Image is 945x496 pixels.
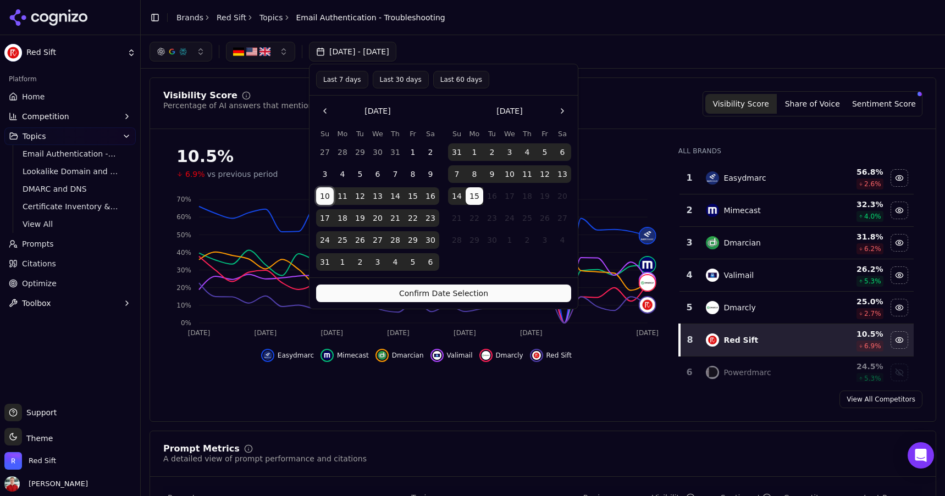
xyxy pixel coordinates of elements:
[23,148,118,159] span: Email Authentication - Top of Funnel
[430,349,473,362] button: Hide valimail data
[181,319,191,327] tspan: 0%
[334,143,351,161] button: Monday, July 28th, 2025
[23,219,118,230] span: View All
[386,187,404,205] button: Thursday, August 14th, 2025, selected
[386,129,404,139] th: Thursday
[351,231,369,249] button: Tuesday, August 26th, 2025, selected
[891,169,908,187] button: Hide easydmarc data
[723,270,754,281] div: Valimail
[640,297,655,313] img: red sift
[217,12,246,23] a: Red Sift
[864,244,881,253] span: 6.2 %
[706,204,719,217] img: mimecast
[448,165,466,183] button: Sunday, September 7th, 2025, selected
[4,108,136,125] button: Competition
[684,366,695,379] div: 6
[296,12,445,23] span: Email Authentication - Troubleshooting
[520,329,543,337] tspan: [DATE]
[375,349,424,362] button: Hide dmarcian data
[705,94,777,114] button: Visibility Score
[261,349,314,362] button: Hide easydmarc data
[777,94,848,114] button: Share of Voice
[22,111,69,122] span: Competition
[176,231,191,239] tspan: 50%
[422,143,439,161] button: Saturday, August 2nd, 2025
[22,434,53,443] span: Theme
[891,202,908,219] button: Hide mimecast data
[176,13,203,22] a: Brands
[422,187,439,205] button: Saturday, August 16th, 2025, selected
[482,351,490,360] img: dmarcly
[4,88,136,105] a: Home
[679,259,914,292] tr: 4valimailValimail26.2%5.3%Hide valimail data
[501,165,518,183] button: Wednesday, September 10th, 2025, selected
[386,231,404,249] button: Thursday, August 28th, 2025, selected
[176,12,445,23] nav: breadcrumb
[640,228,655,243] img: easydmarc
[685,333,695,347] div: 8
[188,329,211,337] tspan: [DATE]
[723,205,760,216] div: Mimecast
[246,46,257,57] img: US
[22,238,54,249] span: Prompts
[386,143,404,161] button: Thursday, July 31st, 2025
[518,129,536,139] th: Thursday
[163,453,367,464] div: A detailed view of prompt performance and citations
[483,143,501,161] button: Tuesday, September 2nd, 2025, selected
[864,277,881,286] span: 5.3 %
[176,302,191,309] tspan: 10%
[891,331,908,349] button: Hide red sift data
[316,165,334,183] button: Sunday, August 3rd, 2025
[679,324,914,356] tr: 8red siftRed Sift10.5%6.9%Hide red sift data
[18,164,123,179] a: Lookalike Domain and Brand Protection
[848,94,920,114] button: Sentiment Score
[163,100,358,111] div: Percentage of AI answers that mention your brand
[316,102,334,120] button: Go to the Previous Month
[536,129,554,139] th: Friday
[351,187,369,205] button: Tuesday, August 12th, 2025, selected
[404,209,422,227] button: Friday, August 22nd, 2025, selected
[18,216,123,232] a: View All
[706,269,719,282] img: valimail
[316,231,334,249] button: Sunday, August 24th, 2025, selected
[864,180,881,188] span: 2.6 %
[706,366,719,379] img: powerdmarc
[404,253,422,271] button: Friday, September 5th, 2025, selected
[351,209,369,227] button: Tuesday, August 19th, 2025, selected
[404,231,422,249] button: Friday, August 29th, 2025, selected
[351,143,369,161] button: Tuesday, July 29th, 2025
[684,269,695,282] div: 4
[536,143,554,161] button: Friday, September 5th, 2025, selected
[518,165,536,183] button: Thursday, September 11th, 2025, selected
[823,296,883,307] div: 25.0 %
[891,364,908,381] button: Show powerdmarc data
[316,253,334,271] button: Sunday, August 31st, 2025, selected
[351,129,369,139] th: Tuesday
[823,231,883,242] div: 31.8 %
[29,456,56,466] span: Red Sift
[334,187,351,205] button: Monday, August 11th, 2025, selected
[466,165,483,183] button: Monday, September 8th, 2025, selected
[684,204,695,217] div: 2
[369,143,386,161] button: Wednesday, July 30th, 2025
[483,129,501,139] th: Tuesday
[233,46,244,57] img: DE
[823,361,883,372] div: 24.5 %
[369,187,386,205] button: Wednesday, August 13th, 2025, selected
[4,452,56,470] button: Open organization switcher
[466,143,483,161] button: Monday, September 1st, 2025, selected
[18,199,123,214] a: Certificate Inventory & Monitoring
[163,444,240,453] div: Prompt Metrics
[501,143,518,161] button: Wednesday, September 3rd, 2025, selected
[404,129,422,139] th: Friday
[369,253,386,271] button: Wednesday, September 3rd, 2025, selected
[278,351,314,360] span: Easydmarc
[18,146,123,161] a: Email Authentication - Top of Funnel
[22,278,57,289] span: Optimize
[723,335,758,345] div: Red Sift
[864,342,881,350] span: 6.9 %
[369,209,386,227] button: Wednesday, August 20th, 2025, selected
[4,235,136,253] a: Prompts
[706,171,719,185] img: easydmarc
[4,127,136,145] button: Topics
